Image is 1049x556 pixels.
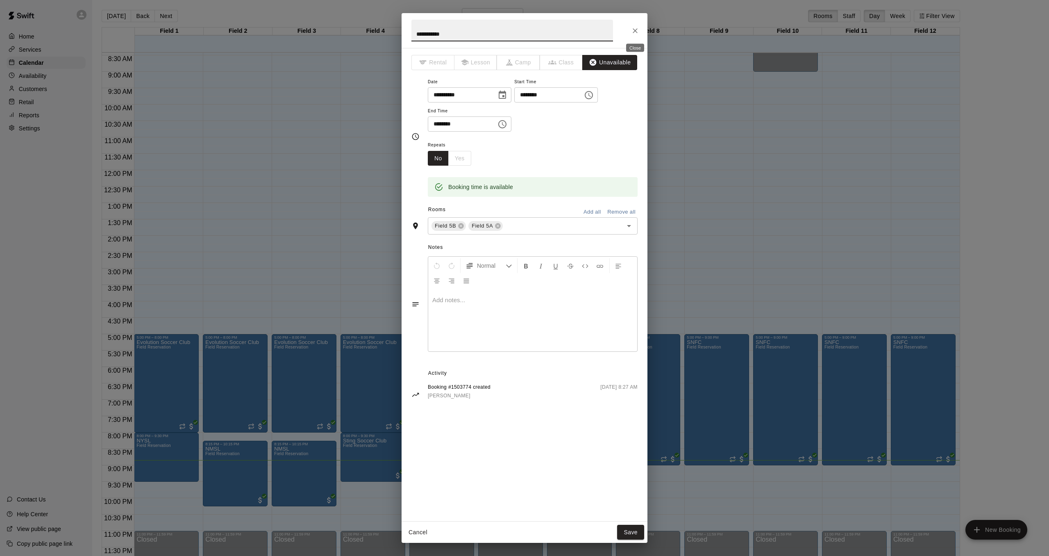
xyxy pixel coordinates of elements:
span: Start Time [514,77,598,88]
button: Choose time, selected time is 10:45 PM [494,116,511,132]
button: Choose time, selected time is 9:30 PM [581,87,597,103]
button: Format Strikethrough [563,258,577,273]
button: Close [628,23,643,38]
button: Justify Align [459,273,473,288]
button: Format Underline [549,258,563,273]
span: The type of an existing booking cannot be changed [540,55,583,70]
div: Field 5A [468,221,503,231]
svg: Activity [411,391,420,399]
button: Format Italics [534,258,548,273]
a: [PERSON_NAME] [428,392,490,400]
button: Right Align [445,273,459,288]
button: Unavailable [582,55,637,70]
span: Field 5A [468,222,496,230]
button: No [428,151,449,166]
button: Choose date, selected date is Oct 9, 2025 [494,87,511,103]
span: [PERSON_NAME] [428,393,470,399]
span: Repeats [428,140,478,151]
button: Left Align [611,258,625,273]
span: Rooms [428,207,446,212]
button: Save [617,525,644,540]
button: Add all [579,206,605,219]
button: Format Bold [519,258,533,273]
button: Open [623,220,635,232]
div: Close [626,44,644,52]
span: Date [428,77,511,88]
div: Booking time is available [448,180,513,194]
button: Redo [445,258,459,273]
button: Undo [430,258,444,273]
span: The type of an existing booking cannot be changed [454,55,497,70]
span: Normal [477,262,506,270]
button: Insert Code [578,258,592,273]
span: [DATE] 8:27 AM [600,383,638,400]
button: Formatting Options [462,258,515,273]
button: Cancel [405,525,431,540]
svg: Timing [411,132,420,141]
div: Field 5B [431,221,466,231]
span: Notes [428,241,638,254]
button: Remove all [605,206,638,219]
button: Insert Link [593,258,607,273]
span: The type of an existing booking cannot be changed [497,55,540,70]
svg: Notes [411,300,420,308]
span: Booking #1503774 created [428,383,490,392]
button: Center Align [430,273,444,288]
div: outlined button group [428,151,471,166]
span: End Time [428,106,511,117]
span: The type of an existing booking cannot be changed [411,55,454,70]
svg: Rooms [411,222,420,230]
span: Activity [428,367,638,380]
span: Field 5B [431,222,459,230]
